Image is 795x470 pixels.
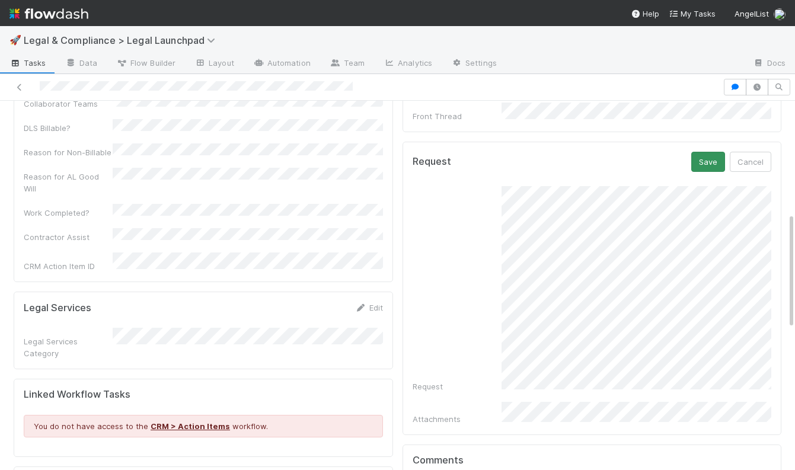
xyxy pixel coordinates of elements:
div: Attachments [413,413,502,425]
a: Team [320,55,374,73]
div: Contractor Assist [24,231,113,243]
img: logo-inverted-e16ddd16eac7371096b0.svg [9,4,88,24]
a: Edit [355,303,383,312]
a: Settings [442,55,506,73]
span: AngelList [735,9,769,18]
div: DLS Billable? [24,122,113,134]
h5: Request [413,156,451,168]
div: Request [413,381,502,392]
a: CRM > Action Items [151,421,230,431]
a: My Tasks [669,8,716,20]
a: Data [56,55,107,73]
a: Docs [743,55,795,73]
div: Legal Services Category [24,335,113,359]
a: Automation [244,55,320,73]
span: 🚀 [9,35,21,45]
span: My Tasks [669,9,716,18]
a: Layout [185,55,244,73]
h5: Comments [413,455,772,466]
img: avatar_6811aa62-070e-4b0a-ab85-15874fb457a1.png [774,8,786,20]
a: Flow Builder [107,55,185,73]
div: Collaborator Teams [24,98,113,110]
span: Tasks [9,57,46,69]
div: Front Thread [413,110,502,122]
div: Help [631,8,659,20]
h5: Linked Workflow Tasks [24,389,383,401]
div: Reason for AL Good Will [24,171,113,194]
h5: Legal Services [24,302,91,314]
div: Work Completed? [24,207,113,219]
div: Reason for Non-Billable [24,146,113,158]
button: Save [691,152,725,172]
span: Flow Builder [116,57,175,69]
a: Analytics [374,55,442,73]
div: You do not have access to the workflow. [24,415,383,437]
span: Legal & Compliance > Legal Launchpad [24,34,221,46]
div: CRM Action Item ID [24,260,113,272]
button: Cancel [730,152,771,172]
